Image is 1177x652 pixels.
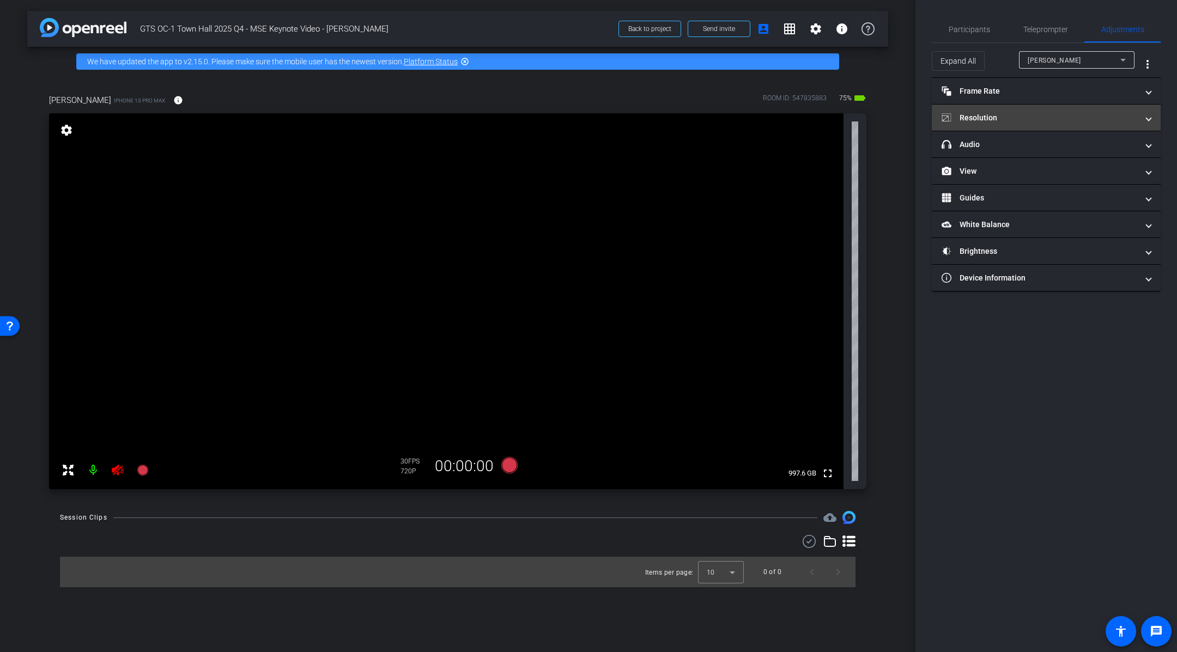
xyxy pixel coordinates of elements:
span: [PERSON_NAME] [49,94,111,106]
mat-panel-title: Audio [942,139,1138,150]
mat-expansion-panel-header: Audio [932,131,1161,157]
mat-icon: info [173,95,183,105]
mat-panel-title: Device Information [942,272,1138,284]
mat-icon: grid_on [783,22,796,35]
img: Session clips [842,511,856,524]
div: 00:00:00 [428,457,501,476]
div: 720P [401,467,428,476]
mat-expansion-panel-header: Frame Rate [932,78,1161,104]
div: Session Clips [60,512,107,523]
span: Expand All [941,51,976,71]
span: Back to project [628,25,671,33]
span: Destinations for your clips [823,511,836,524]
span: Teleprompter [1023,26,1068,33]
button: Next page [825,559,851,585]
mat-icon: highlight_off [460,57,469,66]
button: Previous page [799,559,825,585]
mat-panel-title: Brightness [942,246,1138,257]
span: GTS OC-1 Town Hall 2025 Q4 - MSE Keynote Video - [PERSON_NAME] [140,18,612,40]
mat-icon: cloud_upload [823,511,836,524]
div: ROOM ID: 547835883 [763,93,827,109]
mat-icon: more_vert [1141,58,1154,71]
mat-icon: info [835,22,848,35]
mat-panel-title: White Balance [942,219,1138,230]
span: Send invite [703,25,735,33]
span: Adjustments [1101,26,1144,33]
img: app-logo [40,18,126,37]
mat-icon: battery_std [853,92,866,105]
mat-icon: fullscreen [821,467,834,480]
mat-icon: settings [59,124,74,137]
mat-icon: account_box [757,22,770,35]
mat-icon: message [1150,625,1163,638]
span: [PERSON_NAME] [1028,57,1081,64]
span: FPS [408,458,420,465]
div: Items per page: [645,567,694,578]
button: More Options for Adjustments Panel [1134,51,1161,77]
span: Participants [949,26,990,33]
mat-panel-title: Frame Rate [942,86,1138,97]
mat-icon: settings [809,22,822,35]
mat-expansion-panel-header: Guides [932,185,1161,211]
mat-expansion-panel-header: Resolution [932,105,1161,131]
mat-expansion-panel-header: View [932,158,1161,184]
div: 0 of 0 [763,566,781,577]
mat-expansion-panel-header: Brightness [932,238,1161,264]
mat-panel-title: View [942,166,1138,177]
a: Platform Status [404,57,458,66]
mat-expansion-panel-header: Device Information [932,265,1161,291]
div: We have updated the app to v2.15.0. Please make sure the mobile user has the newest version. [76,53,839,70]
button: Expand All [932,51,985,71]
mat-panel-title: Resolution [942,112,1138,124]
span: 75% [838,89,853,107]
mat-icon: accessibility [1114,625,1127,638]
mat-panel-title: Guides [942,192,1138,204]
mat-expansion-panel-header: White Balance [932,211,1161,237]
span: iPhone 13 Pro Max [114,96,165,105]
span: 997.6 GB [785,467,820,480]
button: Back to project [618,21,681,37]
div: 30 [401,457,428,466]
button: Send invite [688,21,750,37]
